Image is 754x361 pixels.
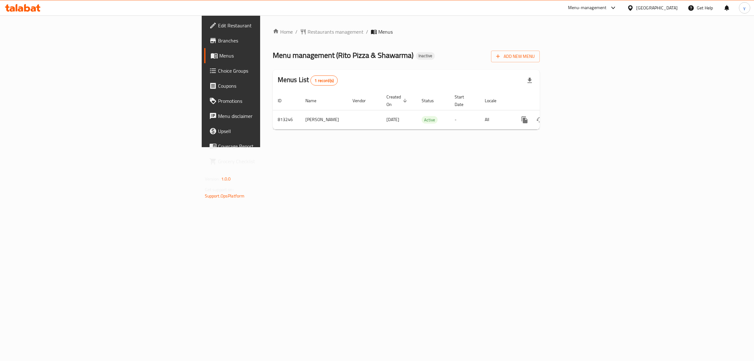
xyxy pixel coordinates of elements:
[204,93,328,108] a: Promotions
[450,110,480,129] td: -
[568,4,607,12] div: Menu-management
[219,52,323,59] span: Menus
[485,97,505,104] span: Locale
[218,37,323,44] span: Branches
[204,108,328,124] a: Menu disclaimer
[205,175,220,183] span: Version:
[218,82,323,90] span: Coupons
[218,158,323,165] span: Grocery Checklist
[204,124,328,139] a: Upsell
[218,112,323,120] span: Menu disclaimer
[308,28,363,36] span: Restaurants management
[218,127,323,135] span: Upsell
[204,18,328,33] a: Edit Restaurant
[512,91,582,110] th: Actions
[416,52,435,60] div: Inactive
[386,93,409,108] span: Created On
[311,78,337,84] span: 1 record(s)
[522,73,537,88] div: Export file
[221,175,231,183] span: 1.0.0
[273,28,540,36] nav: breadcrumb
[422,97,442,104] span: Status
[218,67,323,75] span: Choice Groups
[416,53,435,58] span: Inactive
[204,154,328,169] a: Grocery Checklist
[204,48,328,63] a: Menus
[455,93,472,108] span: Start Date
[386,115,399,124] span: [DATE]
[532,112,547,127] button: Change Status
[491,51,540,62] button: Add New Menu
[310,75,338,86] div: Total records count
[218,142,323,150] span: Coverage Report
[204,139,328,154] a: Coverage Report
[273,48,413,62] span: Menu management ( Rito Pizza & Shawarma )
[517,112,532,127] button: more
[205,186,234,194] span: Get support on:
[204,63,328,78] a: Choice Groups
[204,33,328,48] a: Branches
[205,192,245,200] a: Support.OpsPlatform
[496,53,535,60] span: Add New Menu
[422,116,438,124] span: Active
[273,91,582,130] table: enhanced table
[278,75,338,86] h2: Menus List
[743,4,746,11] span: y
[305,97,325,104] span: Name
[352,97,374,104] span: Vendor
[480,110,512,129] td: All
[278,97,290,104] span: ID
[366,28,368,36] li: /
[378,28,393,36] span: Menus
[218,22,323,29] span: Edit Restaurant
[204,78,328,93] a: Coupons
[300,28,363,36] a: Restaurants management
[636,4,678,11] div: [GEOGRAPHIC_DATA]
[218,97,323,105] span: Promotions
